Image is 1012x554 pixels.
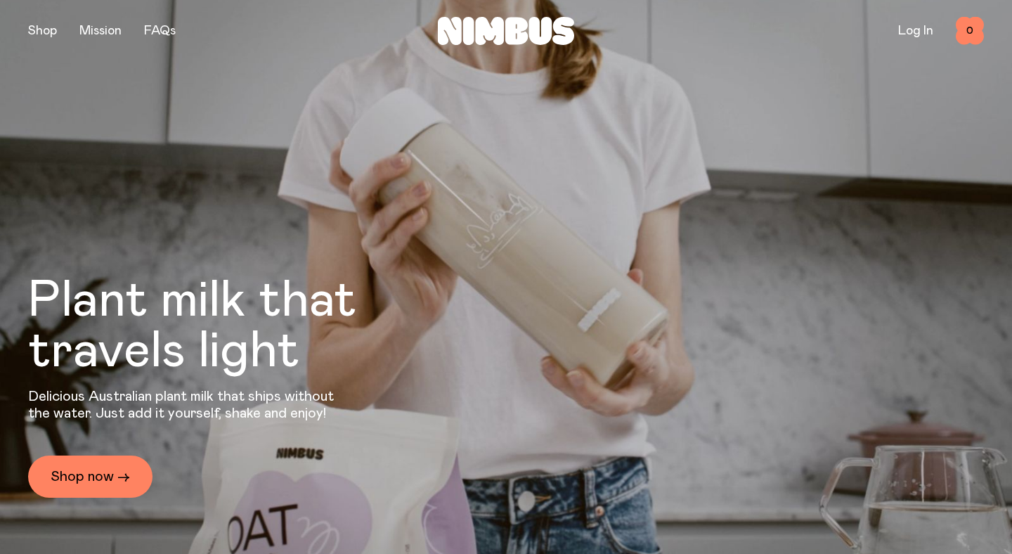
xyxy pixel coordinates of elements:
[898,25,933,37] a: Log In
[28,276,433,377] h1: Plant milk that travels light
[28,456,153,498] a: Shop now →
[144,25,176,37] a: FAQs
[956,17,984,45] button: 0
[79,25,122,37] a: Mission
[28,388,343,422] p: Delicious Australian plant milk that ships without the water. Just add it yourself, shake and enjoy!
